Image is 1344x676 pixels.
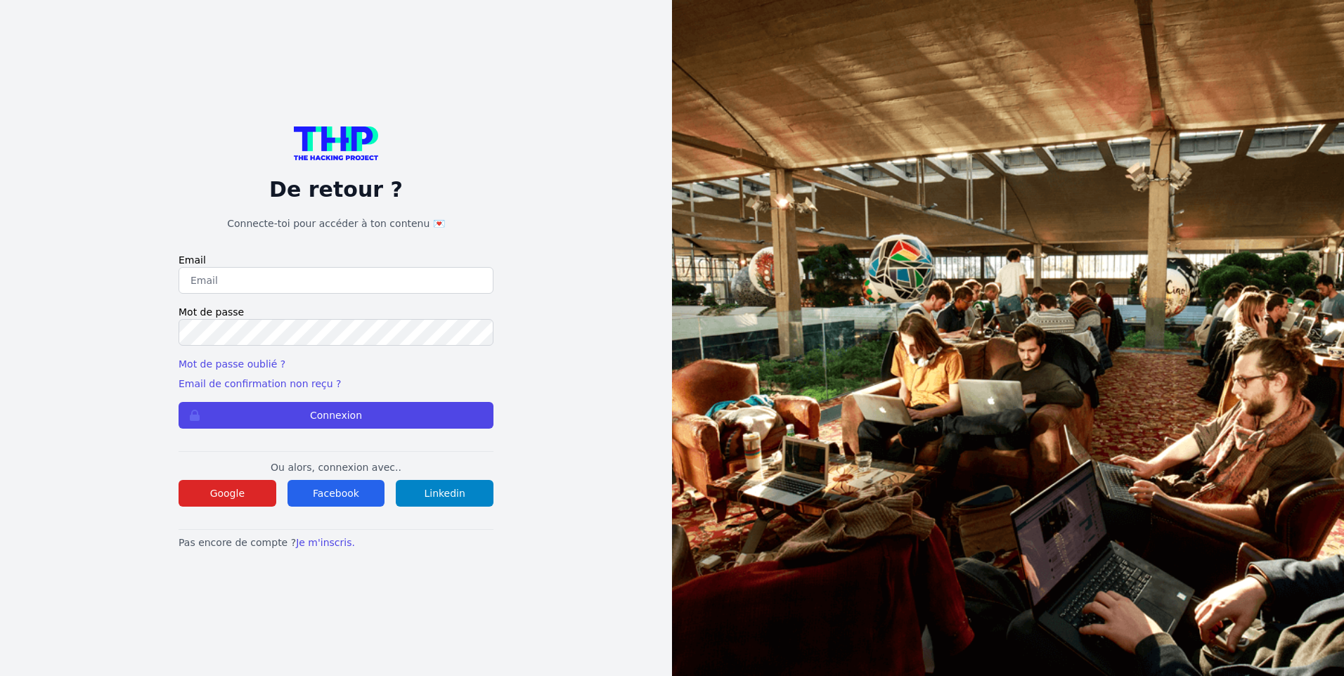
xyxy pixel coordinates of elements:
[179,267,493,294] input: Email
[179,480,276,507] button: Google
[179,460,493,474] p: Ou alors, connexion avec..
[179,358,285,370] a: Mot de passe oublié ?
[179,305,493,319] label: Mot de passe
[179,253,493,267] label: Email
[179,216,493,230] h1: Connecte-toi pour accéder à ton contenu 💌
[179,177,493,202] p: De retour ?
[179,378,341,389] a: Email de confirmation non reçu ?
[296,537,355,548] a: Je m'inscris.
[287,480,385,507] button: Facebook
[179,535,493,550] p: Pas encore de compte ?
[396,480,493,507] button: Linkedin
[179,402,493,429] button: Connexion
[294,126,378,160] img: logo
